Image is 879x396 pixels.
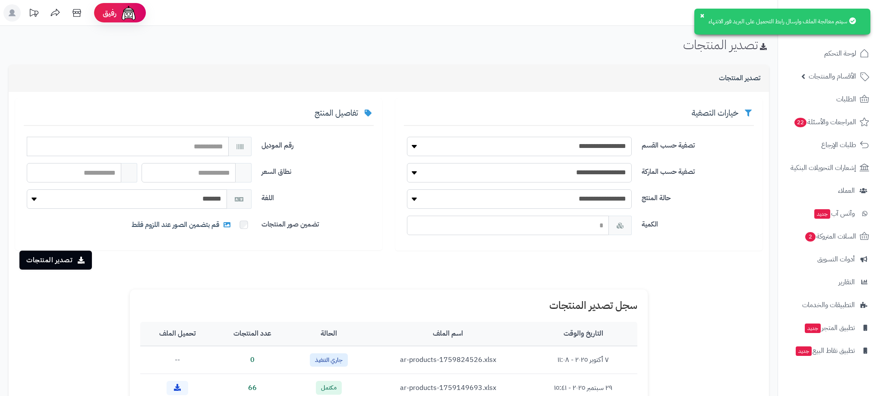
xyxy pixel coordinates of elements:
[258,137,377,151] label: رقم الموديل
[783,340,874,361] a: تطبيق نقاط البيعجديد
[802,299,855,311] span: التطبيقات والخدمات
[103,8,117,18] span: رفيق
[258,189,377,203] label: اللغة
[804,230,856,242] span: السلات المتروكة
[719,75,760,82] h3: تصدير المنتجات
[638,189,757,203] label: حالة المنتج
[367,346,529,374] td: ar-products-1759824526.xlsx
[791,162,856,174] span: إشعارات التحويلات البنكية
[638,137,757,151] label: تصفية حسب القسم
[783,226,874,247] a: السلات المتروكة2
[132,220,233,230] span: قم بتضمين الصور عند اللزوم فقط
[638,216,757,229] label: الكمية
[783,295,874,315] a: التطبيقات والخدمات
[214,322,290,346] th: عدد المنتجات
[783,317,874,338] a: تطبيق المتجرجديد
[783,249,874,270] a: أدوات التسويق
[836,93,856,105] span: الطلبات
[310,353,348,367] span: جاري التنفيذ
[367,322,529,346] th: اسم الملف
[805,232,816,242] span: 2
[140,300,637,311] h1: سجل تصدير المنتجات
[692,107,738,119] span: خيارات التصفية
[315,107,358,119] span: تفاصيل المنتج
[638,163,757,177] label: تصفية حسب الماركة
[783,272,874,292] a: التقارير
[783,180,874,201] a: العملاء
[783,43,874,64] a: لوحة التحكم
[240,221,248,229] input: قم بتضمين الصور عند اللزوم فقط
[783,135,874,155] a: طلبات الإرجاع
[783,157,874,178] a: إشعارات التحويلات البنكية
[821,139,856,151] span: طلبات الإرجاع
[824,47,856,60] span: لوحة التحكم
[316,381,342,395] span: مكتمل
[683,38,769,52] h1: تصدير المنتجات
[23,4,44,24] a: تحديثات المنصة
[258,163,377,177] label: نطاق السعر
[794,117,807,127] span: 22
[783,203,874,224] a: وآتس آبجديد
[796,346,812,356] span: جديد
[795,345,855,357] span: تطبيق نقاط البيع
[290,322,367,346] th: الحالة
[817,253,855,265] span: أدوات التسويق
[140,322,214,346] th: تحميل الملف
[805,324,821,333] span: جديد
[19,251,92,270] button: تصدير المنتجات
[804,322,855,334] span: تطبيق المتجر
[529,322,637,346] th: التاريخ والوقت
[794,116,856,128] span: المراجعات والأسئلة
[783,112,874,132] a: المراجعات والأسئلة22
[814,209,830,219] span: جديد
[214,346,290,374] td: 0
[838,276,855,288] span: التقارير
[838,185,855,197] span: العملاء
[529,346,637,374] td: ٧ أكتوبر ٢٠٢٥ - ١١:٠٨
[783,89,874,110] a: الطلبات
[813,207,855,220] span: وآتس آب
[120,4,137,22] img: ai-face.png
[699,12,706,19] button: ×
[694,9,870,35] div: سيتم معالجة الملف وارسال رابط التحميل على البريد فور الانتهاء
[258,216,377,229] label: تضمين صور المنتجات
[140,346,214,374] td: --
[809,70,856,82] span: الأقسام والمنتجات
